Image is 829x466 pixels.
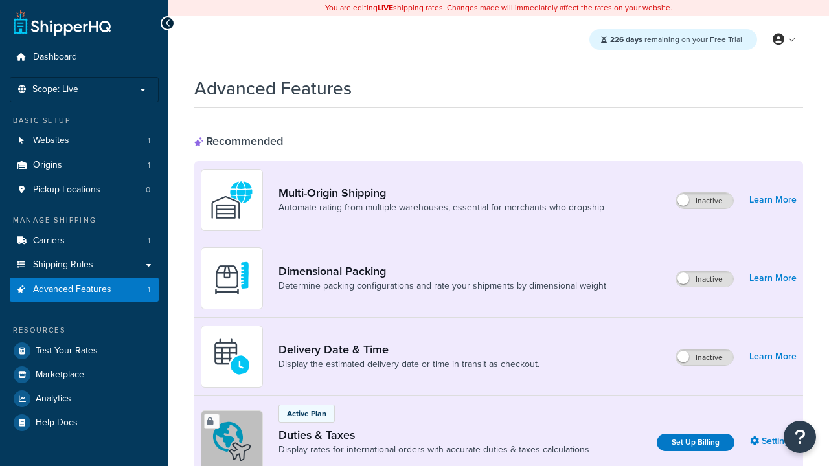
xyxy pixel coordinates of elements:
[10,411,159,434] a: Help Docs
[278,264,606,278] a: Dimensional Packing
[10,215,159,226] div: Manage Shipping
[33,260,93,271] span: Shipping Rules
[33,236,65,247] span: Carriers
[148,160,150,171] span: 1
[33,135,69,146] span: Websites
[610,34,642,45] strong: 226 days
[10,129,159,153] a: Websites1
[209,334,255,379] img: gfkeb5ejjkALwAAAABJRU5ErkJggg==
[194,134,283,148] div: Recommended
[10,325,159,336] div: Resources
[10,178,159,202] a: Pickup Locations0
[278,280,606,293] a: Determine packing configurations and rate your shipments by dimensional weight
[36,417,78,428] span: Help Docs
[278,428,589,442] a: Duties & Taxes
[676,349,733,365] label: Inactive
[194,76,352,101] h1: Advanced Features
[278,443,589,456] a: Display rates for international orders with accurate duties & taxes calculations
[278,342,539,357] a: Delivery Date & Time
[676,271,733,287] label: Inactive
[10,229,159,253] li: Carriers
[10,45,159,69] a: Dashboard
[33,184,100,195] span: Pickup Locations
[676,193,733,208] label: Inactive
[10,387,159,410] a: Analytics
[32,84,78,95] span: Scope: Live
[749,348,797,366] a: Learn More
[148,284,150,295] span: 1
[148,135,150,146] span: 1
[209,256,255,301] img: DTVBYsAAAAAASUVORK5CYII=
[287,408,326,419] p: Active Plan
[10,178,159,202] li: Pickup Locations
[36,346,98,357] span: Test Your Rates
[278,186,604,200] a: Multi-Origin Shipping
[750,432,797,450] a: Settings
[278,201,604,214] a: Automate rating from multiple warehouses, essential for merchants who dropship
[10,229,159,253] a: Carriers1
[749,191,797,209] a: Learn More
[10,115,159,126] div: Basic Setup
[146,184,150,195] span: 0
[33,160,62,171] span: Origins
[10,278,159,302] a: Advanced Features1
[10,363,159,386] a: Marketplace
[33,284,111,295] span: Advanced Features
[10,129,159,153] li: Websites
[610,34,742,45] span: remaining on your Free Trial
[657,434,734,451] a: Set Up Billing
[209,177,255,223] img: WatD5o0RtDAAAAAElFTkSuQmCC
[278,358,539,371] a: Display the estimated delivery date or time in transit as checkout.
[10,153,159,177] a: Origins1
[10,253,159,277] a: Shipping Rules
[784,421,816,453] button: Open Resource Center
[10,278,159,302] li: Advanced Features
[378,2,393,14] b: LIVE
[148,236,150,247] span: 1
[10,339,159,362] a: Test Your Rates
[33,52,77,63] span: Dashboard
[36,370,84,381] span: Marketplace
[36,394,71,405] span: Analytics
[10,153,159,177] li: Origins
[749,269,797,287] a: Learn More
